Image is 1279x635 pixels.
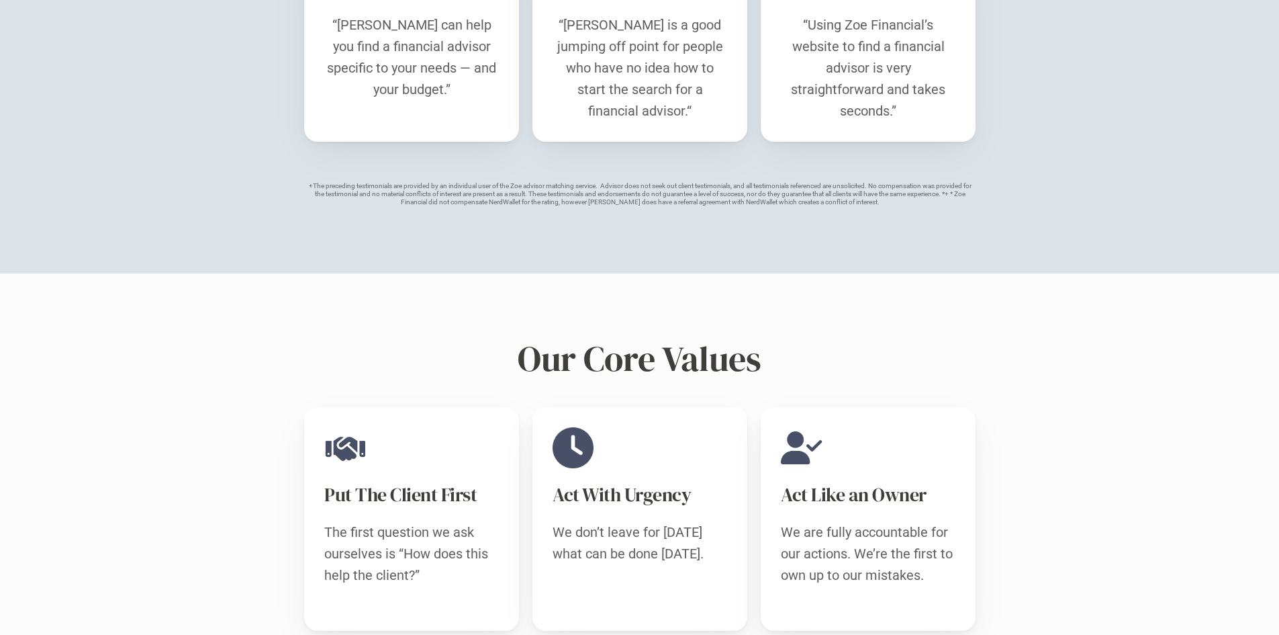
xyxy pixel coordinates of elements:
p: +The preceding testimonials are provided by an individual user of the Zoe advisor matching servic... [304,182,976,206]
p: “Using Zoe Financial’s website to find a financial advisor is very straightforward and takes seco... [781,14,955,122]
p: “[PERSON_NAME] is a good jumping off point for people who have no idea how to start the search fo... [553,14,727,122]
h2: Our Core Values [518,338,761,380]
h3: Act With Urgency [553,482,727,508]
p: We don’t leave for [DATE] what can be done [DATE]. [553,521,727,564]
p: The first question we ask ourselves is “How does this help the client?” [324,521,499,586]
h3: Act Like an Owner [781,482,955,508]
p: We are fully accountable for our actions. We’re the first to own up to our mistakes. [781,521,955,586]
p: “[PERSON_NAME] can help you find a financial advisor specific to your needs — and your budget.” [324,14,499,100]
h3: Put The Client First [324,482,499,508]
